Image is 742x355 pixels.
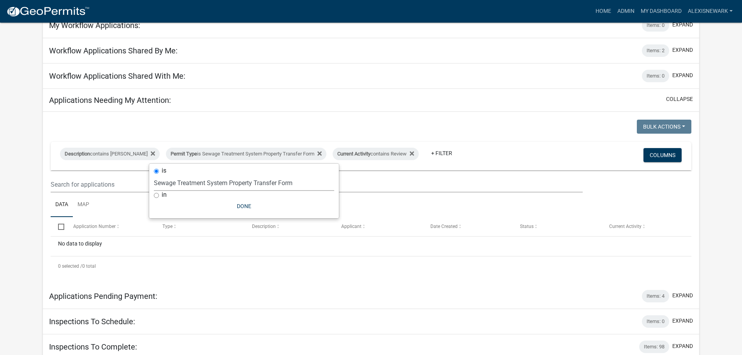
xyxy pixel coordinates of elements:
[162,224,173,229] span: Type
[49,46,178,55] h5: Workflow Applications Shared By Me:
[430,224,458,229] span: Date Created
[672,21,693,29] button: expand
[672,291,693,300] button: expand
[155,217,244,236] datatable-header-cell: Type
[672,46,693,54] button: expand
[49,317,135,326] h5: Inspections To Schedule:
[73,224,116,229] span: Application Number
[639,341,669,353] div: Items: 98
[43,112,699,284] div: collapse
[513,217,602,236] datatable-header-cell: Status
[73,193,94,217] a: Map
[58,263,82,269] span: 0 selected /
[609,224,642,229] span: Current Activity
[672,71,693,79] button: expand
[642,290,669,302] div: Items: 4
[49,291,157,301] h5: Applications Pending Payment:
[642,70,669,82] div: Items: 0
[162,192,167,198] label: in
[252,224,276,229] span: Description
[520,224,534,229] span: Status
[592,4,614,19] a: Home
[334,217,423,236] datatable-header-cell: Applicant
[666,95,693,103] button: collapse
[672,317,693,325] button: expand
[337,151,370,157] span: Current Activity
[166,148,326,160] div: is Sewage Treatment System Property Transfer Form
[643,148,682,162] button: Columns
[672,342,693,350] button: expand
[162,168,166,174] label: is
[51,237,691,256] div: No data to display
[60,148,160,160] div: contains [PERSON_NAME]
[333,148,419,160] div: contains Review
[642,315,669,328] div: Items: 0
[341,224,361,229] span: Applicant
[685,4,736,19] a: alexisnewark
[637,120,691,134] button: Bulk Actions
[49,21,140,30] h5: My Workflow Applications:
[65,151,90,157] span: Description
[614,4,638,19] a: Admin
[49,71,185,81] h5: Workflow Applications Shared With Me:
[51,177,582,193] input: Search for applications
[66,217,155,236] datatable-header-cell: Application Number
[244,217,333,236] datatable-header-cell: Description
[642,44,669,57] div: Items: 2
[642,19,669,32] div: Items: 0
[51,217,65,236] datatable-header-cell: Select
[49,342,137,351] h5: Inspections To Complete:
[425,146,458,160] a: + Filter
[154,199,334,213] button: Done
[51,193,73,217] a: Data
[638,4,685,19] a: My Dashboard
[171,151,197,157] span: Permit Type
[602,217,691,236] datatable-header-cell: Current Activity
[49,95,171,105] h5: Applications Needing My Attention:
[423,217,512,236] datatable-header-cell: Date Created
[51,256,691,276] div: 0 total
